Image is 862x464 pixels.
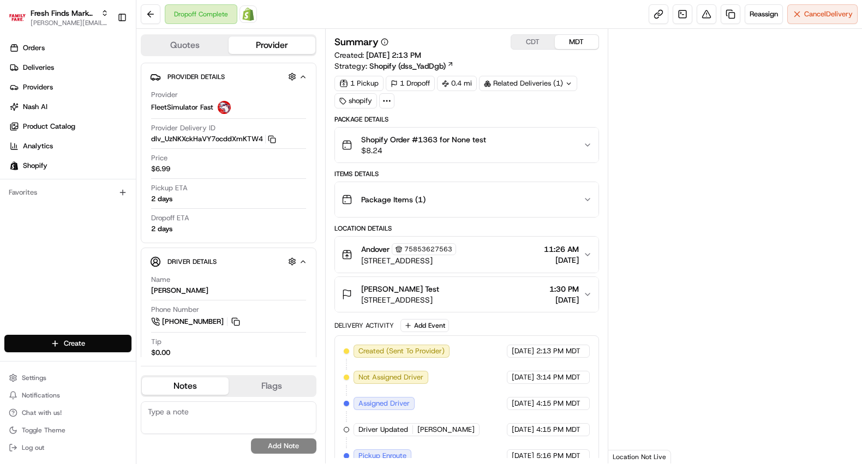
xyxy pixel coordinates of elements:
[4,423,131,438] button: Toggle Theme
[151,103,213,112] span: FleetSimulator Fast
[358,451,406,461] span: Pickup Enroute
[549,294,579,305] span: [DATE]
[334,93,377,109] div: shopify
[361,194,426,205] span: Package Items ( 1 )
[229,377,315,395] button: Flags
[23,63,54,73] span: Deliveries
[151,123,215,133] span: Provider Delivery ID
[151,164,170,174] span: $6.99
[536,399,580,408] span: 4:15 PM MDT
[151,90,178,100] span: Provider
[151,213,189,223] span: Dropoff ETA
[335,182,598,217] button: Package Items (1)
[167,73,225,81] span: Provider Details
[22,408,62,417] span: Chat with us!
[4,405,131,420] button: Chat with us!
[4,39,136,57] a: Orders
[536,346,580,356] span: 2:13 PM MDT
[23,122,75,131] span: Product Catalog
[151,275,170,285] span: Name
[31,8,97,19] button: Fresh Finds Market Demo
[4,388,131,403] button: Notifications
[10,161,19,170] img: Shopify logo
[23,102,47,112] span: Nash AI
[361,294,439,305] span: [STREET_ADDRESS]
[162,317,224,327] span: [PHONE_NUMBER]
[536,425,580,435] span: 4:15 PM MDT
[151,305,199,315] span: Phone Number
[361,284,439,294] span: [PERSON_NAME] Test
[4,137,136,155] a: Analytics
[358,399,410,408] span: Assigned Driver
[334,76,384,91] div: 1 Pickup
[386,76,435,91] div: 1 Dropoff
[549,284,579,294] span: 1:30 PM
[23,161,47,171] span: Shopify
[151,183,188,193] span: Pickup ETA
[4,4,113,31] button: Fresh Finds Market DemoFresh Finds Market Demo[PERSON_NAME][EMAIL_ADDRESS][DOMAIN_NAME]
[369,61,454,71] a: Shopify (dss_YadDgb)
[4,59,136,76] a: Deliveries
[512,346,534,356] span: [DATE]
[4,440,131,455] button: Log out
[544,244,579,255] span: 11:26 AM
[4,98,136,116] a: Nash AI
[334,50,421,61] span: Created:
[437,76,477,91] div: 0.4 mi
[400,319,449,332] button: Add Event
[544,255,579,266] span: [DATE]
[151,348,170,358] div: $0.00
[555,35,598,49] button: MDT
[745,4,783,24] button: Reassign
[361,134,486,145] span: Shopify Order #1363 for None test
[151,286,208,296] div: [PERSON_NAME]
[240,5,257,23] a: Shopify
[142,37,229,54] button: Quotes
[335,237,598,273] button: Andover75853627563[STREET_ADDRESS]11:26 AM[DATE]
[361,244,390,255] span: Andover
[4,79,136,96] a: Providers
[334,321,394,330] div: Delivery Activity
[22,391,60,400] span: Notifications
[479,76,577,91] div: Related Deliveries (1)
[23,43,45,53] span: Orders
[218,101,231,114] img: profile_FleetSimulator_Fast.png
[334,170,599,178] div: Items Details
[9,9,26,26] img: Fresh Finds Market Demo
[536,451,580,461] span: 5:16 PM MDT
[512,372,534,382] span: [DATE]
[242,8,255,21] img: Shopify
[334,37,379,47] h3: Summary
[23,141,53,151] span: Analytics
[4,370,131,385] button: Settings
[23,82,53,92] span: Providers
[335,128,598,162] button: Shopify Order #1363 for None test$8.24
[334,61,454,71] div: Strategy:
[4,157,136,174] a: Shopify
[511,35,555,49] button: CDT
[361,255,456,266] span: [STREET_ADDRESS]
[335,277,598,312] button: [PERSON_NAME] Test[STREET_ADDRESS]1:30 PM[DATE]
[512,451,534,461] span: [DATE]
[31,19,109,27] button: [PERSON_NAME][EMAIL_ADDRESS][DOMAIN_NAME]
[536,372,580,382] span: 3:14 PM MDT
[358,346,445,356] span: Created (Sent To Provider)
[151,194,172,204] div: 2 days
[151,316,242,328] a: [PHONE_NUMBER]
[369,61,446,71] span: Shopify (dss_YadDgb)
[22,443,44,452] span: Log out
[608,450,671,463] div: Location Not Live
[804,9,853,19] span: Cancel Delivery
[417,425,475,435] span: [PERSON_NAME]
[150,68,307,86] button: Provider Details
[64,339,85,348] span: Create
[366,50,421,60] span: [DATE] 2:13 PM
[150,252,307,270] button: Driver Details
[151,224,172,234] div: 2 days
[151,337,161,347] span: Tip
[334,115,599,124] div: Package Details
[404,245,452,254] span: 75853627563
[334,224,599,233] div: Location Details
